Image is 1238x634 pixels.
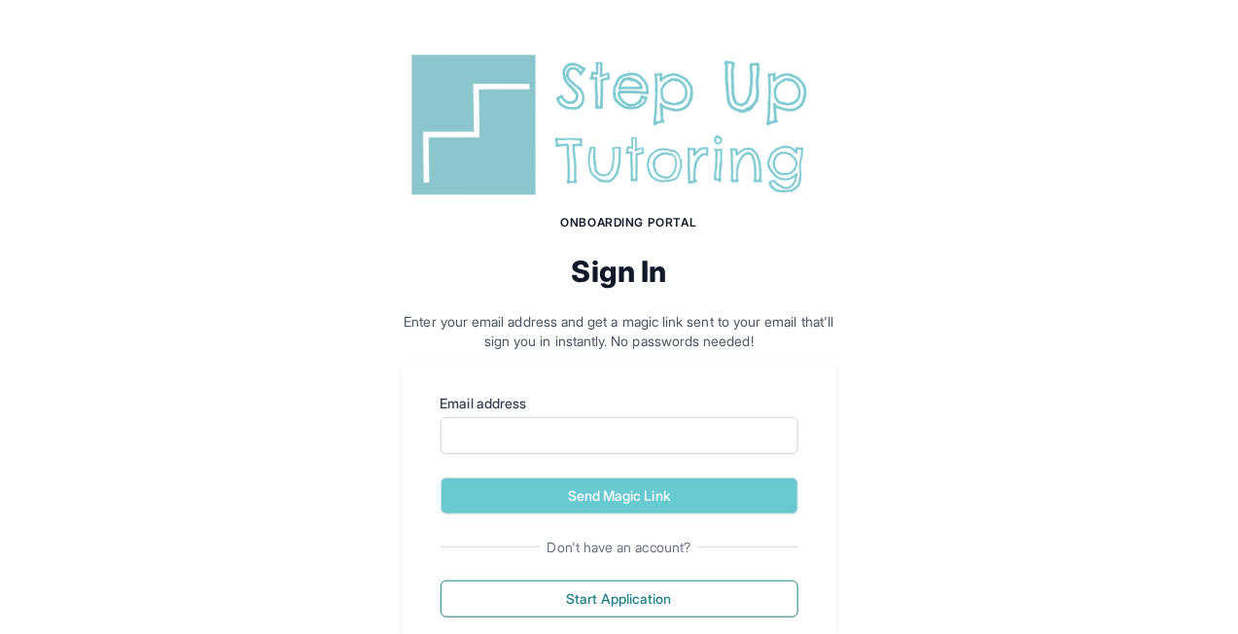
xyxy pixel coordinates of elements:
label: Email address [441,394,798,413]
button: Start Application [441,581,798,617]
img: Step Up Tutoring horizontal logo [402,47,837,203]
button: Send Magic Link [441,477,798,514]
span: Don't have an account? [540,538,699,557]
h2: Sign In [402,254,837,289]
p: Enter your email address and get a magic link sent to your email that'll sign you in instantly. N... [402,312,837,351]
h1: Onboarding Portal [421,215,837,230]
